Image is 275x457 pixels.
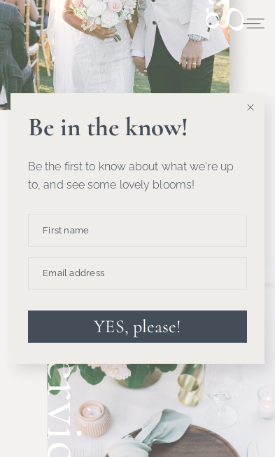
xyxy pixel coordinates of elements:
[76,143,134,151] span: Subscribe
[62,131,149,163] button: Subscribe
[28,114,247,140] p: Be in the know!
[94,315,181,337] span: YES, please!
[28,158,247,193] p: Be the first to know about what we're up to, and see some lovely blooms!
[28,311,247,343] button: YES, please!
